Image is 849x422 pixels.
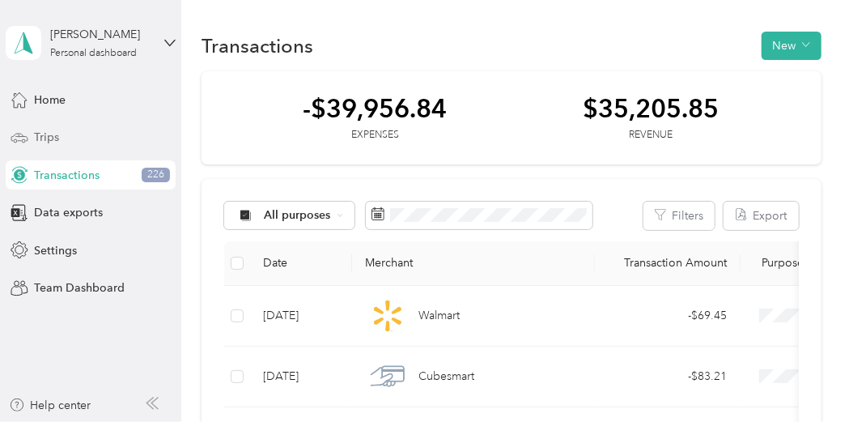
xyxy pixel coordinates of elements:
h1: Transactions [202,37,313,54]
div: $35,205.85 [584,94,720,122]
span: 226 [142,168,170,182]
img: Walmart [371,299,405,333]
span: Team Dashboard [34,279,125,296]
span: All purposes [264,210,331,221]
div: Personal dashboard [50,49,137,58]
img: Cubesmart [371,360,405,394]
button: Export [724,202,799,230]
span: Purpose [753,256,804,270]
div: - $69.45 [608,307,728,325]
div: [PERSON_NAME] [50,26,151,43]
span: Settings [34,242,77,259]
th: Merchant [352,241,595,286]
div: Revenue [584,128,720,143]
button: Help center [9,397,91,414]
span: Transactions [34,167,100,184]
button: New [762,32,821,60]
span: Trips [34,129,59,146]
span: Cubesmart [418,368,474,386]
td: [DATE] [250,347,352,407]
th: Date [250,241,352,286]
span: Data exports [34,204,103,221]
th: Transaction Amount [595,241,741,286]
button: Filters [643,202,715,230]
span: Walmart [418,307,460,325]
iframe: Everlance-gr Chat Button Frame [758,331,849,422]
div: Expenses [304,128,448,143]
div: -$39,956.84 [304,94,448,122]
span: Home [34,92,66,109]
div: - $83.21 [608,368,728,386]
td: [DATE] [250,286,352,347]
